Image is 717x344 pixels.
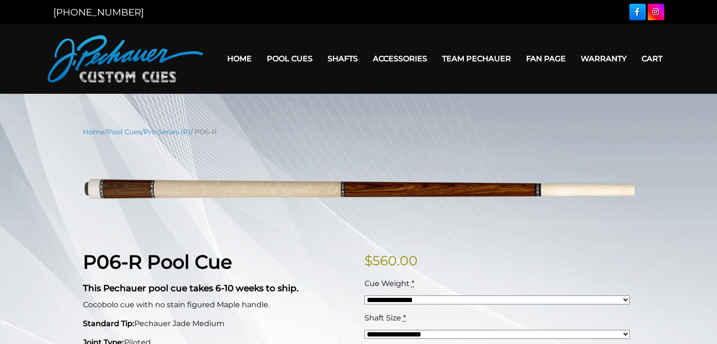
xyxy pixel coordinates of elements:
[144,128,190,136] a: Pro Series (R)
[412,279,414,288] abbr: required
[107,128,141,136] a: Pool Cues
[83,299,353,311] p: Cocobolo cue with no stain figured Maple handle.
[259,47,320,71] a: Pool Cues
[83,319,134,328] strong: Standard Tip:
[365,47,435,71] a: Accessories
[220,47,259,71] a: Home
[48,35,203,82] img: Pechauer Custom Cues
[364,253,418,269] bdi: 560.00
[83,318,353,329] p: Pechauer Jade Medium
[573,47,634,71] a: Warranty
[320,47,365,71] a: Shafts
[83,250,232,273] strong: P06-R Pool Cue
[435,47,519,71] a: Team Pechauer
[83,144,635,236] img: P06-N.png
[519,47,573,71] a: Fan Page
[403,313,406,322] abbr: required
[83,127,635,137] nav: Breadcrumb
[364,279,410,288] span: Cue Weight
[53,7,144,18] a: [PHONE_NUMBER]
[83,128,105,136] a: Home
[83,283,298,294] strong: This Pechauer pool cue takes 6-10 weeks to ship.
[364,253,372,269] span: $
[364,313,401,322] span: Shaft Size
[634,47,670,71] a: Cart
